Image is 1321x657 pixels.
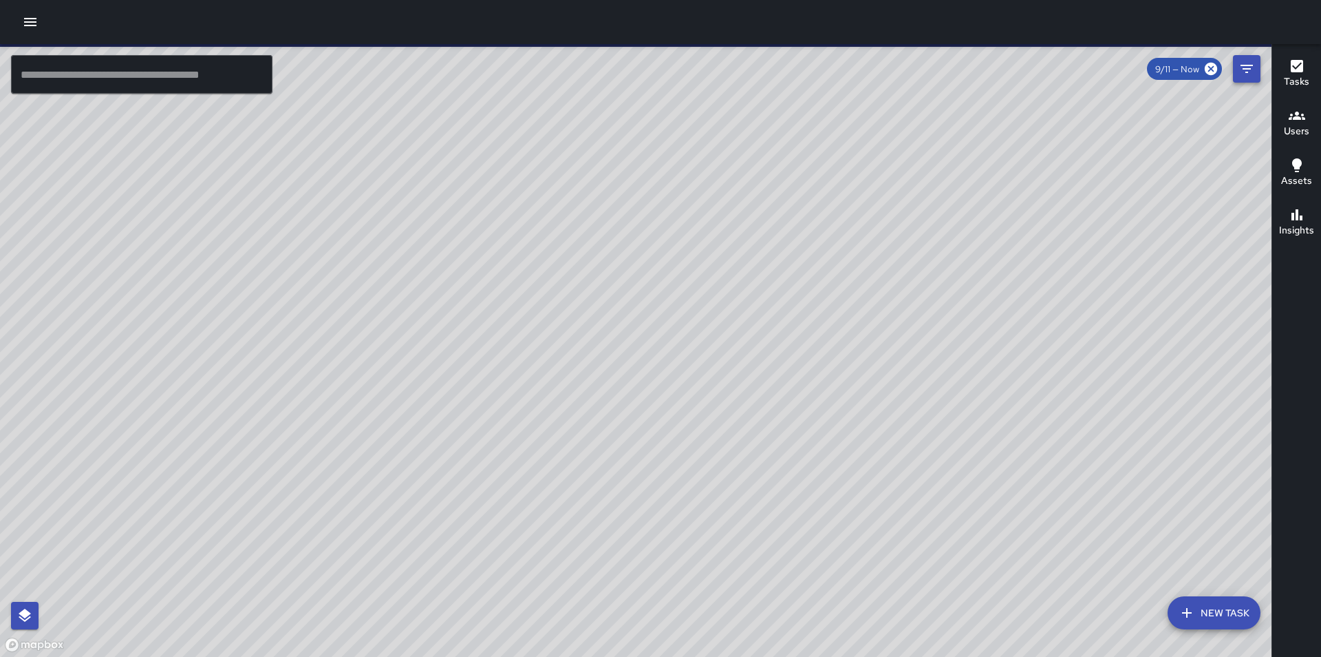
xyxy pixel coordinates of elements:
button: Users [1272,99,1321,149]
button: Insights [1272,198,1321,248]
div: 9/11 — Now [1147,58,1222,80]
h6: Assets [1281,174,1312,189]
h6: Insights [1279,223,1314,238]
button: Tasks [1272,50,1321,99]
span: 9/11 — Now [1147,63,1207,75]
h6: Users [1284,124,1309,139]
button: Assets [1272,149,1321,198]
button: Filters [1233,55,1260,83]
button: New Task [1168,596,1260,629]
h6: Tasks [1284,74,1309,90]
